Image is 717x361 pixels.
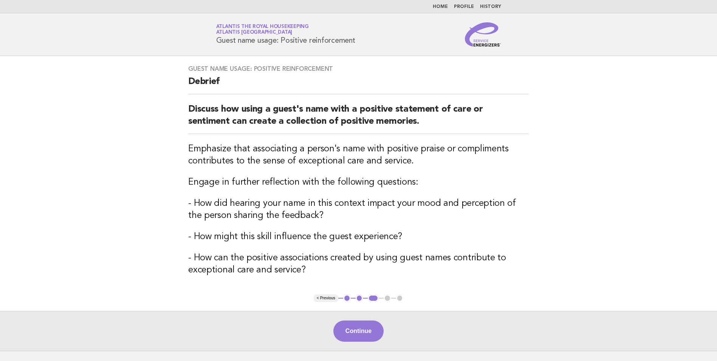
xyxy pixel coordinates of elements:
[188,176,529,188] h3: Engage in further reflection with the following questions:
[216,24,309,35] a: Atlantis the Royal HousekeepingAtlantis [GEOGRAPHIC_DATA]
[433,5,448,9] a: Home
[480,5,501,9] a: History
[343,294,351,302] button: 1
[454,5,474,9] a: Profile
[188,65,529,73] h3: Guest name usage: Positive reinforcement
[188,252,529,276] h3: - How can the positive associations created by using guest names contribute to exceptional care a...
[216,25,355,44] h1: Guest name usage: Positive reinforcement
[368,294,379,302] button: 3
[188,103,529,134] h2: Discuss how using a guest's name with a positive statement of care or sentiment can create a coll...
[188,76,529,94] h2: Debrief
[188,198,529,222] h3: - How did hearing your name in this context impact your mood and perception of the person sharing...
[188,143,529,167] h3: Emphasize that associating a person's name with positive praise or compliments contributes to the...
[216,30,293,35] span: Atlantis [GEOGRAPHIC_DATA]
[314,294,338,302] button: < Previous
[465,22,501,47] img: Service Energizers
[333,321,384,342] button: Continue
[188,231,529,243] h3: - How might this skill influence the guest experience?
[356,294,363,302] button: 2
